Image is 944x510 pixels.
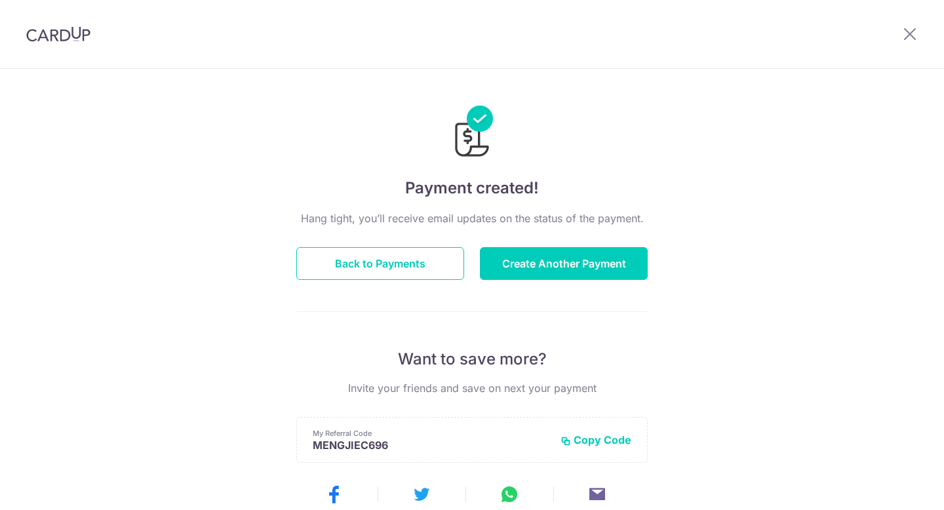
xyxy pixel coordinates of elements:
p: Hang tight, you’ll receive email updates on the status of the payment. [296,210,648,226]
button: Copy Code [560,433,631,446]
p: Want to save more? [296,349,648,370]
p: Invite your friends and save on next your payment [296,380,648,396]
p: MENGJIEC696 [313,439,550,452]
h4: Payment created! [296,176,648,200]
img: Payments [451,106,493,161]
p: My Referral Code [313,428,550,439]
button: Back to Payments [296,247,464,280]
button: Create Another Payment [480,247,648,280]
img: CardUp [26,26,90,42]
